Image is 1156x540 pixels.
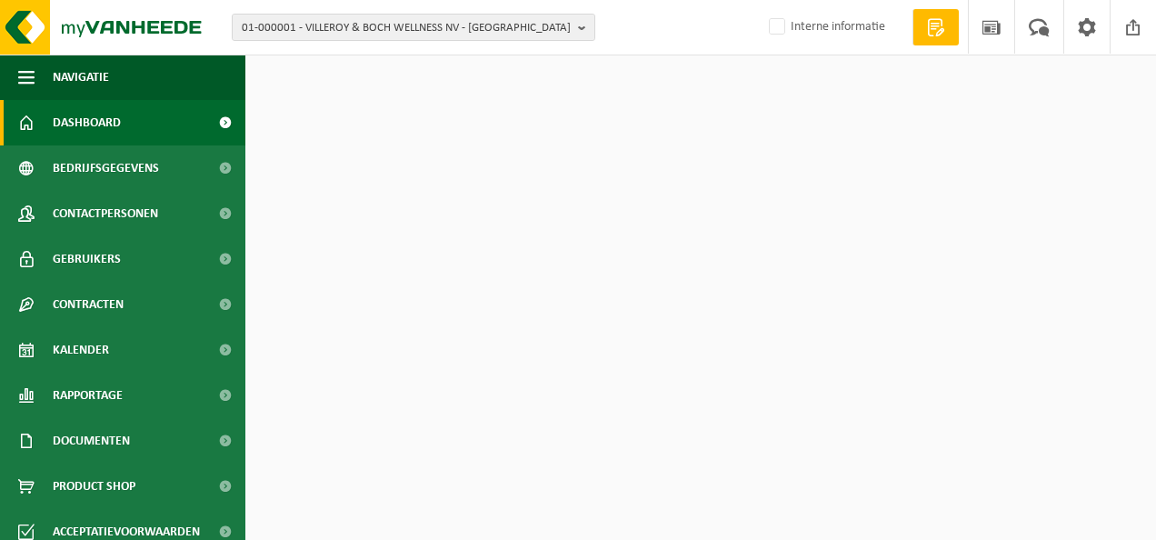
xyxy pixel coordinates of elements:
span: Bedrijfsgegevens [53,145,159,191]
label: Interne informatie [765,14,885,41]
span: Contactpersonen [53,191,158,236]
button: 01-000001 - VILLEROY & BOCH WELLNESS NV - [GEOGRAPHIC_DATA] [232,14,595,41]
span: 01-000001 - VILLEROY & BOCH WELLNESS NV - [GEOGRAPHIC_DATA] [242,15,571,42]
span: Dashboard [53,100,121,145]
span: Contracten [53,282,124,327]
span: Documenten [53,418,130,464]
span: Navigatie [53,55,109,100]
span: Kalender [53,327,109,373]
span: Rapportage [53,373,123,418]
span: Gebruikers [53,236,121,282]
span: Product Shop [53,464,135,509]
